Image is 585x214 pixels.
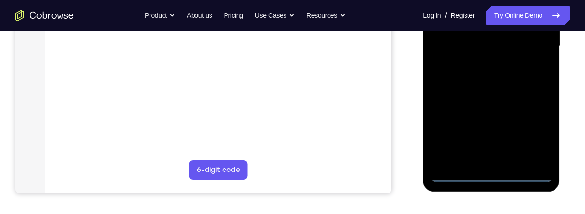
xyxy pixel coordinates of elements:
[445,10,447,21] span: /
[145,6,175,25] button: Product
[224,6,243,25] a: Pricing
[15,10,74,21] a: Go to the home page
[55,32,177,42] input: Filter devices...
[294,32,312,42] label: Email
[451,6,475,25] a: Register
[187,6,212,25] a: About us
[255,6,295,25] button: Use Cases
[306,6,345,25] button: Resources
[37,6,90,21] h1: Connect
[486,6,570,25] a: Try Online Demo
[192,32,223,42] label: demo_id
[341,32,365,42] label: User ID
[353,29,368,44] button: Refresh
[423,6,441,25] a: Log In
